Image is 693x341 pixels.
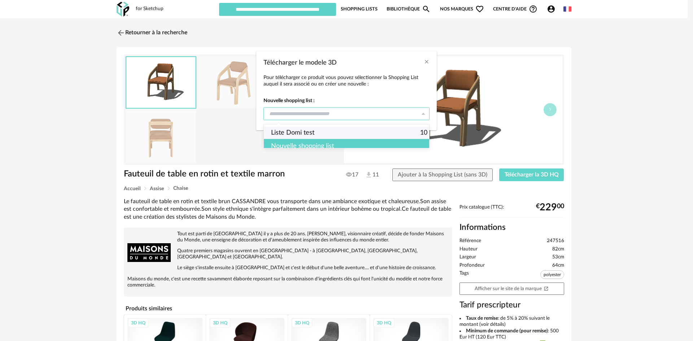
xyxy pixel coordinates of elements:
p: Pour télécharger ce produit vous pouvez sélectionner la Shopping List auquel il sera associé ou e... [263,74,430,87]
span: Liste Domi test [271,127,314,139]
button: Close [424,58,430,66]
span: 10 [420,127,427,139]
div: Nouvelle shopping list [264,139,435,153]
div: Télécharger le modele 3D [256,51,437,130]
strong: Nouvelle shopping list : [263,97,430,104]
span: Télécharger le modele 3D [263,60,337,66]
